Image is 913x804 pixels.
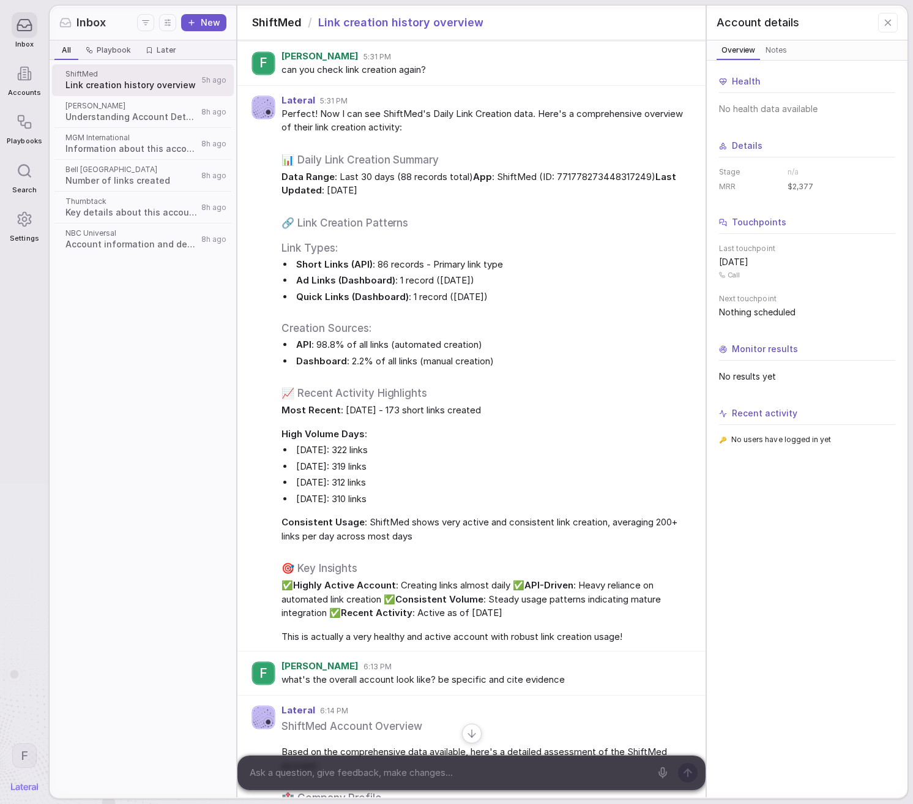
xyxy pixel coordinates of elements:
[363,52,391,62] span: 5:31 PM
[719,244,895,254] span: Last touchpoint
[8,89,41,97] span: Accounts
[281,516,365,528] strong: Consistent Usage
[281,321,686,336] h3: Creation Sources:
[296,339,311,350] strong: API
[281,630,686,644] span: This is actually a very healthy and active account with robust link creation usage!
[181,14,226,31] button: New thread
[281,673,686,687] span: what's the overall account look like? be specific and cite evidence
[52,128,234,160] a: MGM InternationalInformation about this account8h ago
[719,103,895,115] span: No health data available
[252,96,275,119] img: Agent avatar
[395,593,483,605] strong: Consistent Volume
[281,107,686,135] span: Perfect! Now I can see ShiftMed's Daily Link Creation data. Here's a comprehensive overview of th...
[281,560,686,576] h2: 🎯 Key Insights
[201,235,226,244] span: 8h ago
[65,165,198,175] span: Bell [GEOGRAPHIC_DATA]
[201,107,226,117] span: 8h ago
[719,370,895,383] span: No results yet
[732,343,798,355] span: Monitor results
[788,182,813,192] span: $2,377
[294,355,686,369] li: : 2.2% of all links (manual creation)
[259,55,267,71] span: F
[281,241,686,255] h3: Link Types:
[52,160,234,192] a: Bell [GEOGRAPHIC_DATA]Number of links created8h ago
[281,717,686,735] h1: ShiftMed Account Overview
[281,428,365,440] strong: High Volume Days
[763,44,789,56] span: Notes
[65,69,198,79] span: ShiftMed
[281,215,686,231] h2: 🔗 Link Creation Patterns
[281,404,686,418] span: : [DATE] - 173 short links created
[65,133,198,143] span: MGM International
[719,256,748,268] span: [DATE]
[157,45,176,55] span: Later
[728,271,740,279] span: Call
[320,706,348,716] span: 6:14 PM
[294,476,686,490] li: [DATE]: 312 links
[294,258,686,272] li: : 86 records - Primary link type
[281,171,335,182] strong: Data Range
[281,427,686,441] span: :
[252,15,302,31] span: ShiftMed
[717,15,799,31] span: Account details
[76,15,106,31] span: Inbox
[281,385,686,401] h2: 📈 Recent Activity Highlights
[788,167,799,177] span: n/a
[281,96,315,106] span: Lateral
[294,338,686,352] li: : 98.8% of all links (automated creation)
[65,101,198,111] span: [PERSON_NAME]
[731,435,831,445] span: No users have logged in yet
[281,745,686,773] span: Based on the comprehensive data available, here's a detailed assessment of the ShiftMed account:
[52,224,234,255] a: NBC UniversalAccount information and details8h ago
[294,290,686,304] li: : 1 record ([DATE])
[281,152,686,168] h2: 📊 Daily Link Creation Summary
[719,167,780,177] dt: Stage
[320,96,348,106] span: 5:31 PM
[65,228,198,238] span: NBC Universal
[732,75,761,88] span: Health
[281,170,686,198] span: : Last 30 days (88 records total) : ShiftMed (ID: 771778273448317249) : [DATE]
[201,139,226,149] span: 8h ago
[281,51,359,62] span: [PERSON_NAME]
[159,14,176,31] button: Display settings
[719,44,758,56] span: Overview
[281,404,341,416] strong: Most Recent
[732,140,762,152] span: Details
[21,748,28,764] span: F
[524,579,573,591] strong: API-Driven
[11,783,38,791] img: Lateral
[97,45,131,55] span: Playbook
[65,143,198,155] span: Information about this account
[281,705,315,716] span: Lateral
[65,238,198,250] span: Account information and details
[294,492,686,506] li: [DATE]: 310 links
[341,607,412,618] strong: Recent Activity
[281,579,686,620] span: ✅ : Creating links almost daily ✅ : Heavy reliance on automated link creation ✅ : Steady usage pa...
[281,516,686,543] span: : ShiftMed shows very active and consistent link creation, averaging 200+ links per day across mo...
[62,45,71,55] span: All
[294,443,686,457] li: [DATE]: 322 links
[12,186,37,194] span: Search
[7,6,42,54] a: Inbox
[65,79,198,91] span: Link creation history overview
[137,14,154,31] button: Filters
[296,291,409,302] strong: Quick Links (Dashboard)
[7,54,42,103] a: Accounts
[7,200,42,249] a: Settings
[473,171,492,182] strong: App
[719,435,726,445] span: 🔑
[65,175,198,187] span: Number of links created
[52,192,234,224] a: ThumbtackKey details about this account8h ago
[719,306,895,318] span: Nothing scheduled
[719,182,780,192] dt: MRR
[10,235,39,242] span: Settings
[65,197,198,206] span: Thumbtack
[296,258,373,270] strong: Short Links (API)
[732,407,797,419] span: Recent activity
[719,294,895,304] span: Next touchpoint
[294,274,686,288] li: : 1 record ([DATE])
[252,706,275,729] img: Agent avatar
[65,206,198,219] span: Key details about this account
[7,137,42,145] span: Playbooks
[294,460,686,474] li: [DATE]: 319 links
